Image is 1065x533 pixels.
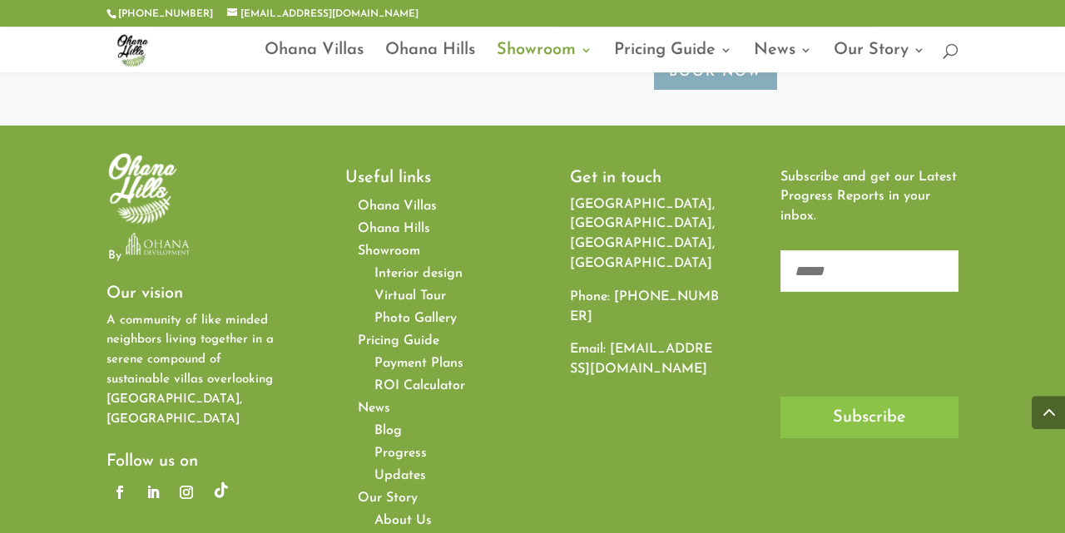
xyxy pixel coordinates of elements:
[121,227,193,262] img: Ohana-Development-Logo-Final (1)
[358,200,437,213] a: Ohana Villas
[374,447,427,482] a: Progress Updates
[570,195,720,288] p: [GEOGRAPHIC_DATA], [GEOGRAPHIC_DATA], [GEOGRAPHIC_DATA], [GEOGRAPHIC_DATA]
[833,409,906,426] span: Subscribe
[385,44,475,72] a: Ohana Hills
[780,168,958,227] p: Subscribe and get our Latest Progress Reports in your inbox.
[110,27,155,72] img: ohana-hills
[654,57,777,91] button: Book Now
[345,170,495,195] h2: Useful links
[358,222,430,235] a: Ohana Hills
[374,424,402,437] a: Blog
[780,313,1033,378] iframe: reCAPTCHA
[106,285,256,310] h2: Our vision
[570,170,720,195] h2: Get in touch
[358,244,420,258] span: Showroom
[669,66,762,79] span: Book Now
[834,44,925,72] a: Our Story
[206,479,233,506] a: Follow on google-plus
[570,340,720,380] p: Email:
[358,334,439,348] span: Pricing Guide
[570,288,720,341] p: Phone:
[227,9,419,19] a: [EMAIL_ADDRESS][DOMAIN_NAME]
[497,44,592,72] a: Showroom
[570,290,719,323] a: [PHONE_NUMBER]
[173,479,200,506] a: Follow on Instagram
[108,246,121,266] p: By
[374,357,463,370] a: Payment Plans
[374,379,465,392] a: ROI Calculator
[570,343,712,376] a: [EMAIL_ADDRESS][DOMAIN_NAME]
[780,397,958,438] button: Subscribe
[106,314,274,426] span: A community of like minded neighbors living together in a serene compound of sustainable villas o...
[140,479,166,506] a: Follow on LinkedIn
[374,267,463,280] a: Interior design
[265,44,364,72] a: Ohana Villas
[106,150,180,227] img: white-ohana-hills
[358,402,390,415] span: News
[106,453,256,478] h2: Follow us on
[754,44,812,72] a: News
[374,289,446,303] a: Virtual Tour
[358,491,418,505] span: Our Story
[374,514,432,527] a: About Us
[374,312,457,325] a: Photo Gallery
[614,44,732,72] a: Pricing Guide
[106,479,133,506] a: Follow on Facebook
[118,9,213,19] a: [PHONE_NUMBER]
